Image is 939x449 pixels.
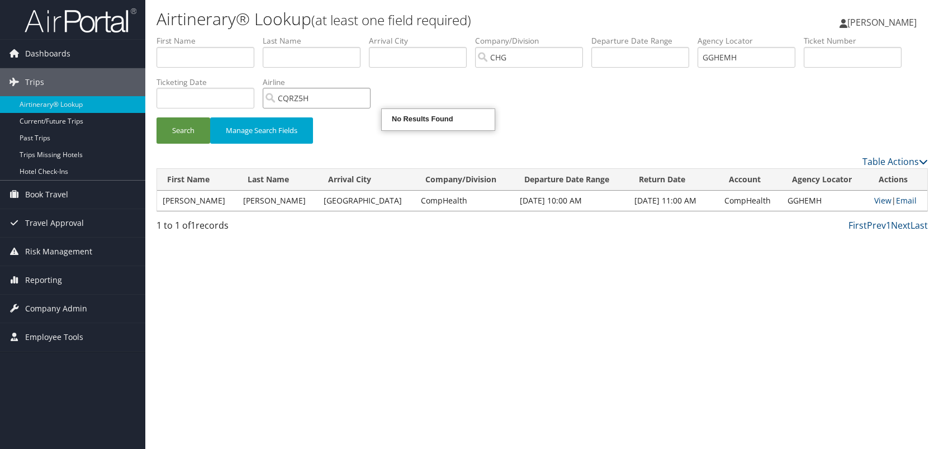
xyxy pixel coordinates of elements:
th: Return Date: activate to sort column ascending [629,169,719,191]
label: Company/Division [475,35,591,46]
button: Manage Search Fields [210,117,313,144]
td: CompHealth [415,191,515,211]
button: Search [156,117,210,144]
th: Company/Division [415,169,515,191]
th: Last Name: activate to sort column ascending [238,169,318,191]
label: Agency Locator [698,35,804,46]
span: [PERSON_NAME] [847,16,917,29]
div: 1 to 1 of records [156,219,337,238]
th: Arrival City: activate to sort column ascending [318,169,415,191]
label: Ticket Number [804,35,910,46]
a: Last [910,219,928,231]
span: Dashboards [25,40,70,68]
td: [PERSON_NAME] [238,191,318,211]
span: Travel Approval [25,209,84,237]
a: Prev [867,219,886,231]
th: Actions [869,169,927,191]
img: airportal-logo.png [25,7,136,34]
th: Departure Date Range: activate to sort column ascending [514,169,629,191]
label: Airline [263,77,379,88]
label: First Name [156,35,263,46]
div: No Results Found [383,114,493,125]
span: 1 [191,219,196,231]
td: [DATE] 11:00 AM [629,191,719,211]
td: [PERSON_NAME] [157,191,238,211]
label: Last Name [263,35,369,46]
label: Arrival City [369,35,475,46]
a: Table Actions [862,155,928,168]
span: Trips [25,68,44,96]
td: CompHealth [719,191,781,211]
td: | [869,191,927,211]
th: Agency Locator: activate to sort column ascending [782,169,869,191]
a: 1 [886,219,891,231]
a: View [874,195,891,206]
h1: Airtinerary® Lookup [156,7,671,31]
td: [DATE] 10:00 AM [514,191,629,211]
span: Reporting [25,266,62,294]
th: Account: activate to sort column ascending [719,169,781,191]
a: [PERSON_NAME] [840,6,928,39]
a: Next [891,219,910,231]
span: Risk Management [25,238,92,266]
a: First [848,219,867,231]
label: Ticketing Date [156,77,263,88]
th: First Name: activate to sort column ascending [157,169,238,191]
span: Employee Tools [25,323,83,351]
span: Book Travel [25,181,68,209]
small: (at least one field required) [311,11,471,29]
label: Departure Date Range [591,35,698,46]
span: Company Admin [25,295,87,323]
td: [GEOGRAPHIC_DATA] [318,191,415,211]
td: GGHEMH [782,191,869,211]
a: Email [896,195,917,206]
